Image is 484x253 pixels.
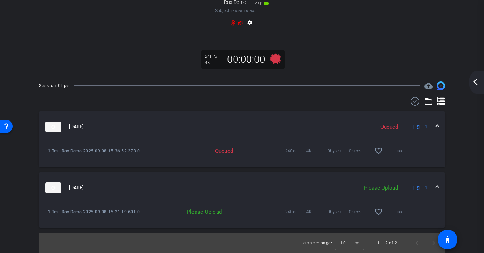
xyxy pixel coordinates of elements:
[300,240,332,247] div: Items per page:
[328,208,349,215] span: 0bytes
[39,172,445,203] mat-expansion-panel-header: thumb-nail[DATE]Please Upload1
[374,147,383,155] mat-icon: favorite_border
[361,184,402,192] div: Please Upload
[425,123,427,130] span: 1
[147,208,225,215] div: Please Upload
[205,60,223,66] div: 4K
[39,203,445,228] div: thumb-nail[DATE]Please Upload1
[205,54,223,59] div: 24
[69,123,84,130] span: [DATE]
[229,8,230,13] span: -
[264,1,269,6] mat-icon: battery_std
[215,7,255,14] span: Subject
[408,235,425,252] button: Previous page
[443,235,452,244] mat-icon: accessibility
[39,142,445,167] div: thumb-nail[DATE]Queued1
[306,147,328,154] span: 4K
[255,2,262,6] span: 95%
[424,81,433,90] span: Destinations for your clips
[39,111,445,142] mat-expansion-panel-header: thumb-nail[DATE]Queued1
[425,184,427,191] span: 1
[45,182,61,193] img: thumb-nail
[48,147,147,154] span: 1-Test-Rox Demo-2025-09-08-15-36-52-273-0
[69,184,84,191] span: [DATE]
[424,81,433,90] mat-icon: cloud_upload
[396,147,404,155] mat-icon: more_horiz
[195,147,237,154] div: Queued
[39,82,70,89] div: Session Clips
[437,81,445,90] img: Session clips
[349,147,370,154] span: 0 secs
[285,208,306,215] span: 24fps
[230,9,255,13] span: iPhone 16 Pro
[246,20,254,28] mat-icon: settings
[306,208,328,215] span: 4K
[210,54,217,59] span: FPS
[223,54,270,66] div: 00:00:00
[374,208,383,216] mat-icon: favorite_border
[377,240,397,247] div: 1 – 2 of 2
[328,147,349,154] span: 0bytes
[45,122,61,132] img: thumb-nail
[349,208,370,215] span: 0 secs
[425,235,442,252] button: Next page
[396,208,404,216] mat-icon: more_horiz
[48,208,147,215] span: 1-Test-Rox Demo-2025-09-08-15-21-19-601-0
[377,123,402,131] div: Queued
[285,147,306,154] span: 24fps
[471,78,480,86] mat-icon: arrow_back_ios_new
